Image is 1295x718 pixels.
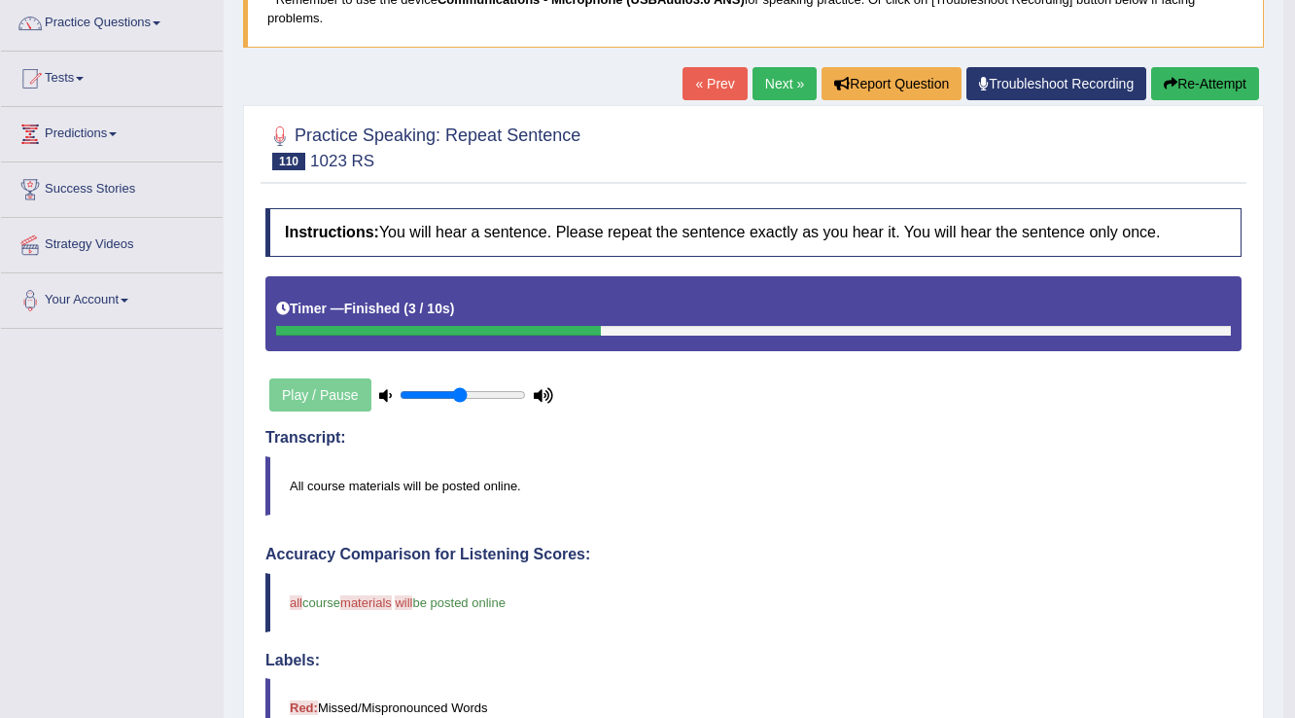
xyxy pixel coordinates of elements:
button: Report Question [822,67,962,100]
a: Troubleshoot Recording [966,67,1146,100]
h2: Practice Speaking: Repeat Sentence [265,122,580,170]
button: Re-Attempt [1151,67,1259,100]
a: « Prev [682,67,747,100]
b: ( [403,301,408,316]
small: 1023 RS [310,152,374,170]
span: be posted online [412,595,505,610]
b: 3 / 10s [408,301,450,316]
b: Instructions: [285,224,379,240]
h4: Accuracy Comparison for Listening Scores: [265,546,1242,563]
h4: Transcript: [265,429,1242,447]
a: Tests [1,52,223,100]
a: Success Stories [1,162,223,211]
span: 110 [272,153,305,170]
b: Finished [344,301,401,316]
h4: You will hear a sentence. Please repeat the sentence exactly as you hear it. You will hear the se... [265,208,1242,257]
a: Next » [752,67,817,100]
h4: Labels: [265,652,1242,669]
blockquote: All course materials will be posted online. [265,456,1242,516]
h5: Timer — [276,302,454,316]
a: Predictions [1,107,223,156]
b: Red: [290,700,318,715]
span: will [395,595,412,610]
span: course [302,595,340,610]
a: Strategy Videos [1,218,223,267]
b: ) [450,301,455,316]
a: Your Account [1,273,223,322]
span: materials [340,595,392,610]
span: all [290,595,302,610]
